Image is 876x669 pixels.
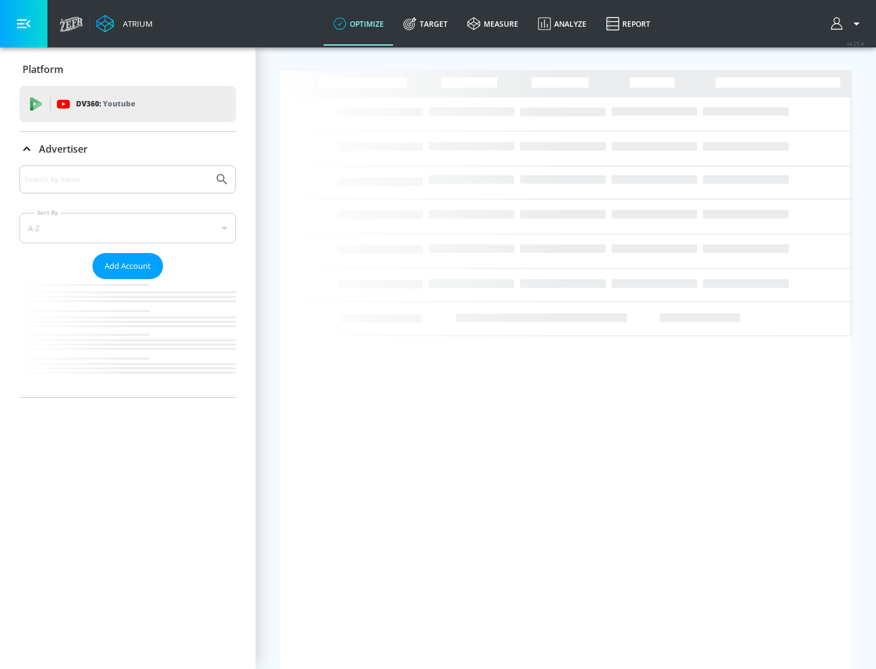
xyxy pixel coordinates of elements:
[105,259,151,273] span: Add Account
[596,2,660,46] a: Report
[19,86,236,122] div: DV360: Youtube
[19,213,236,243] div: A-Z
[528,2,596,46] a: Analyze
[324,2,394,46] a: optimize
[92,253,163,279] button: Add Account
[76,97,135,111] p: DV360:
[847,40,864,47] span: v 4.25.4
[19,279,236,397] nav: list of Advertiser
[35,209,61,217] label: Sort By
[96,15,153,33] a: Atrium
[118,18,153,29] div: Atrium
[19,132,236,166] div: Advertiser
[394,2,457,46] a: Target
[19,52,236,86] div: Platform
[103,97,135,110] p: Youtube
[39,142,88,156] p: Advertiser
[23,63,63,76] p: Platform
[457,2,528,46] a: measure
[24,172,209,187] input: Search by name
[19,165,236,397] div: Advertiser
